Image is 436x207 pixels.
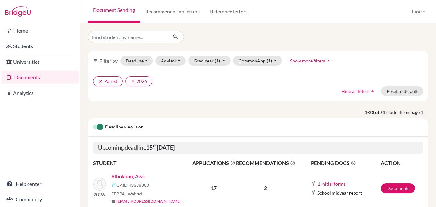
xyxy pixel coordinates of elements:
span: RECOMMENDATIONS [236,159,295,167]
a: Documents [381,183,415,193]
input: Find student by name... [88,31,167,43]
p: 2026 [93,191,106,198]
button: June [408,5,428,18]
i: arrow_drop_up [325,57,331,64]
span: Filter by [99,58,118,64]
span: (1) [267,58,272,63]
sup: th [153,143,157,148]
span: CAID 43338380 [116,182,149,188]
span: Hide all filters [341,88,369,94]
button: Deadline [120,56,153,66]
th: ACTION [381,159,423,167]
button: clear2026 [125,76,152,86]
a: Students [1,40,79,53]
button: 1 initial forms [317,180,346,187]
span: Show more filters [290,58,325,63]
span: students on page 1 [386,109,428,116]
span: - Waived [125,191,142,196]
i: arrow_drop_up [369,88,376,94]
span: APPLICATIONS [192,159,235,167]
img: Common App logo [311,181,316,186]
button: Reset to default [381,86,423,96]
a: Help center [1,178,79,190]
span: (1) [215,58,220,63]
a: Albokhari, Aws [111,172,145,180]
i: filter_list [93,58,98,63]
a: Analytics [1,87,79,99]
a: Home [1,24,79,37]
b: 15 [DATE] [146,144,175,151]
a: Universities [1,55,79,68]
i: clear [98,79,103,84]
button: clearPaired [93,76,123,86]
h5: Upcoming deadline [93,142,423,154]
a: [EMAIL_ADDRESS][DOMAIN_NAME] [116,198,181,204]
img: Common App logo [311,190,316,195]
img: Common App logo [111,183,116,188]
a: Community [1,193,79,206]
button: Show more filtersarrow_drop_up [285,56,337,66]
th: STUDENT [93,159,192,167]
span: FERPA [111,190,142,197]
b: 17 [211,185,217,191]
button: Grad Year(1) [188,56,231,66]
i: clear [131,79,135,84]
span: Deadline view is on [105,123,144,131]
a: Documents [1,71,79,84]
button: CommonApp(1) [233,56,282,66]
button: Hide all filtersarrow_drop_up [336,86,381,96]
button: Advisor [155,56,186,66]
span: School midyear report [317,189,362,196]
img: Bridge-U [5,6,31,17]
span: mail [111,200,115,203]
img: Albokhari, Aws [93,178,106,191]
strong: 1-20 of 21 [365,109,386,116]
p: 2 [236,184,295,192]
span: PENDING DOCS [311,159,380,167]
